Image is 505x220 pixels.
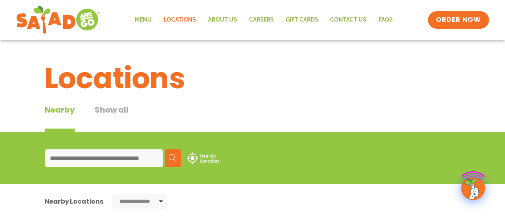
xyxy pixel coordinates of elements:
a: FAQs [372,11,399,29]
a: Careers [243,11,280,29]
div: Nearby Locations [45,196,103,206]
a: Locations [158,11,202,29]
h1: Locations [45,57,461,100]
img: use-location.svg [187,153,219,164]
span: ORDER NOW [436,15,481,25]
a: ORDER NOW [428,11,489,29]
nav: Menu [129,11,399,29]
a: Menu [129,11,158,29]
button: Show all [95,104,128,132]
div: Nearby [45,104,75,132]
img: search.svg [169,154,177,162]
a: GIFT CARDS [280,11,324,29]
a: Contact Us [324,11,372,29]
a: About Us [202,11,243,29]
div: Tabbed content [45,104,149,132]
img: new-SAG-logo-768×292 [16,4,100,36]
